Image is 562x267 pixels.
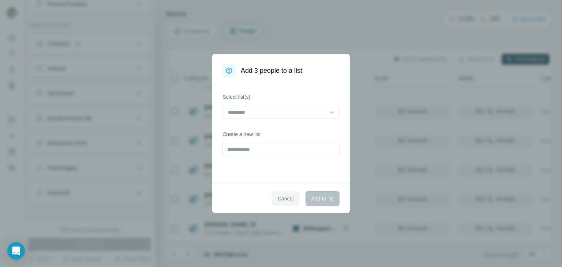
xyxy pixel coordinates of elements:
[7,242,25,260] div: Open Intercom Messenger
[272,191,300,206] button: Cancel
[222,131,340,138] label: Create a new list
[241,65,302,76] h1: Add 3 people to a list
[278,195,294,202] span: Cancel
[222,93,340,101] label: Select list(s)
